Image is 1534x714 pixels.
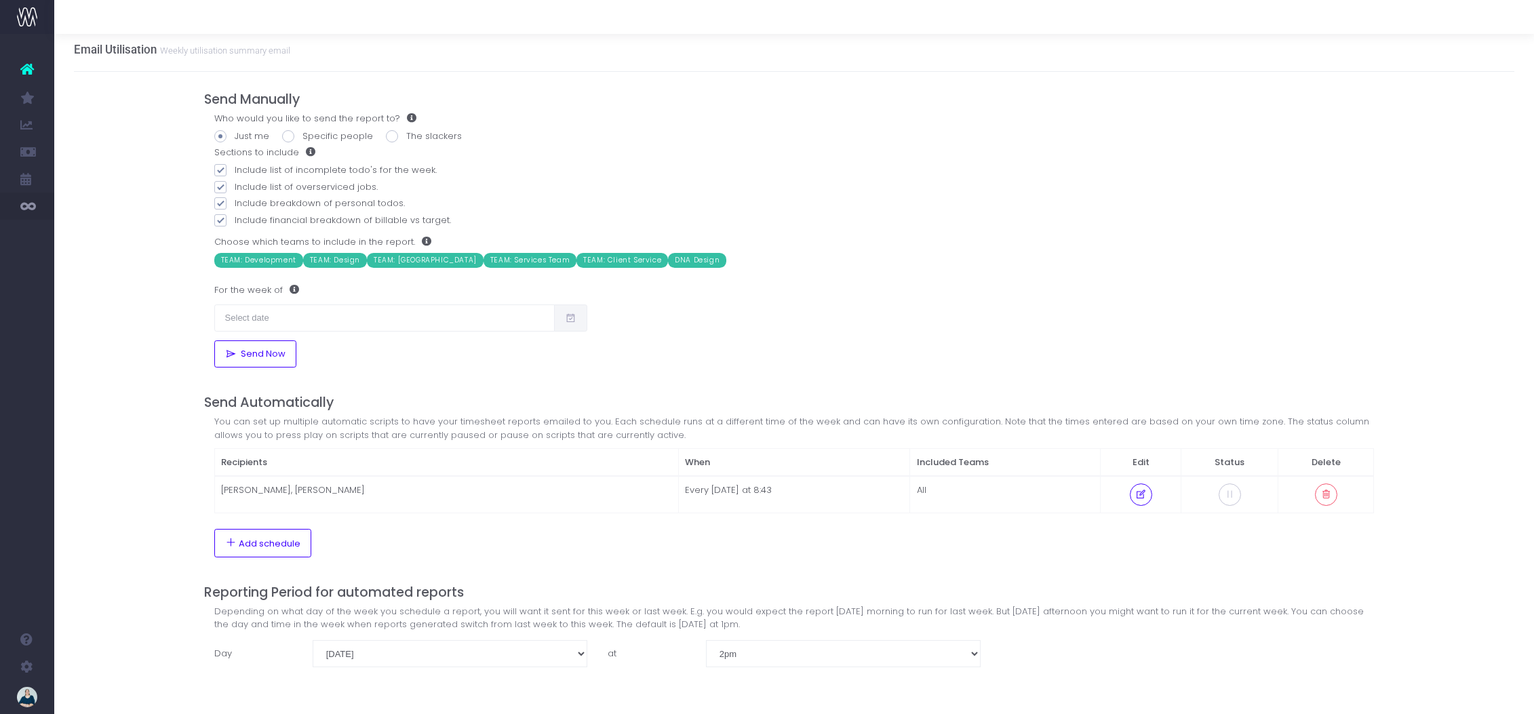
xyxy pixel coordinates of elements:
[1278,449,1374,477] th: Delete
[910,449,1101,477] th: Included Teams
[204,395,1385,410] h4: Send Automatically
[214,112,416,125] label: Who would you like to send the report to?
[204,92,1385,107] h4: Send Manually
[214,180,1375,194] label: Include list of overserviced jobs.
[214,605,1375,631] div: Depending on what day of the week you schedule a report, you will want it sent for this week or l...
[214,476,678,513] td: [PERSON_NAME], [PERSON_NAME]
[214,340,296,368] button: Send Now
[367,253,484,268] span: TEAM: [GEOGRAPHIC_DATA]
[1101,449,1181,477] th: Edit
[282,130,373,143] label: Specific people
[237,349,286,359] span: Send Now
[576,253,668,268] span: TEAM: Client Service
[214,304,555,332] input: Select date
[1181,449,1278,477] th: Status
[204,640,302,667] label: Day
[214,253,303,268] span: TEAM: Development
[386,130,462,143] label: The slackers
[214,449,678,477] th: Recipients
[214,146,315,159] label: Sections to include
[678,449,910,477] th: When
[214,235,431,249] label: Choose which teams to include in the report.
[214,130,269,143] label: Just me
[74,43,290,56] h3: Email Utilisation
[910,476,1101,513] td: All
[303,253,367,268] span: TEAM: Design
[484,253,576,268] span: TEAM: Services Team
[214,529,311,557] button: Add schedule
[214,197,1375,210] label: Include breakdown of personal todos.
[678,476,910,513] td: Every [DATE] at 8:43
[214,415,1375,441] div: You can set up multiple automatic scripts to have your timesheet reports emailed to you. Each sch...
[214,277,299,304] label: For the week of
[668,253,726,268] span: DNA Design
[157,43,290,56] small: Weekly utilisation summary email
[214,214,1375,227] label: Include financial breakdown of billable vs target.
[17,687,37,707] img: images/default_profile_image.png
[597,640,696,667] label: at
[239,538,300,549] span: Add schedule
[204,584,1385,600] h4: Reporting Period for automated reports
[214,163,1375,177] label: Include list of incomplete todo's for the week.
